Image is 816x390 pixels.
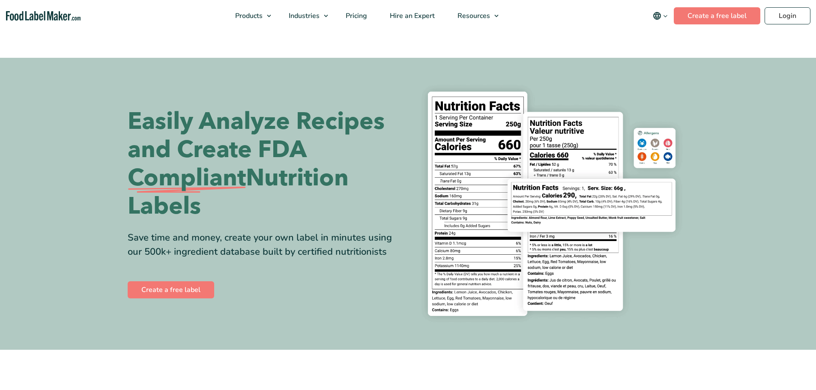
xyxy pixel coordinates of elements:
[128,231,402,259] div: Save time and money, create your own label in minutes using our 500k+ ingredient database built b...
[233,11,263,21] span: Products
[286,11,320,21] span: Industries
[455,11,491,21] span: Resources
[128,164,246,192] span: Compliant
[674,7,760,24] a: Create a free label
[128,107,402,220] h1: Easily Analyze Recipes and Create FDA Nutrition Labels
[387,11,436,21] span: Hire an Expert
[343,11,368,21] span: Pricing
[765,7,810,24] a: Login
[128,281,214,298] a: Create a free label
